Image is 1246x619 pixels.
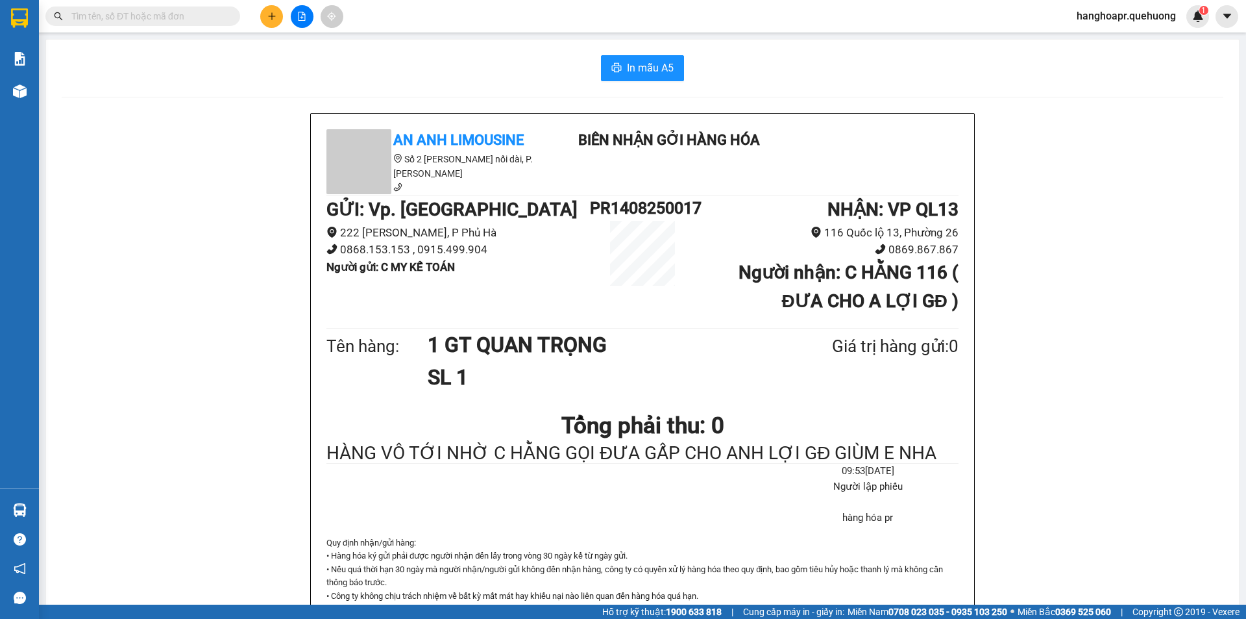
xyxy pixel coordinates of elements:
li: Số 2 [PERSON_NAME] nối dài, P. [PERSON_NAME] [326,152,560,181]
span: In mẫu A5 [627,60,674,76]
span: Cung cấp máy in - giấy in: [743,605,844,619]
li: Người lập phiếu [777,479,959,495]
span: plus [267,12,276,21]
strong: 0369 525 060 [1055,607,1111,617]
p: • Hàng hóa ký gửi phải được người nhận đến lấy trong vòng 30 ngày kể từ ngày gửi. [326,550,959,562]
span: ⚪️ [1010,609,1014,614]
b: GỬI : Vp. [GEOGRAPHIC_DATA] [326,199,578,220]
button: aim [321,5,343,28]
span: environment [811,227,822,238]
b: An Anh Limousine [393,132,524,148]
b: NHẬN : VP QL13 [827,199,959,220]
b: Người nhận : C HẰNG 116 ( ĐƯA CHO A LỢI GĐ ) [739,262,959,312]
p: • Nếu quá thời hạn 30 ngày mà người nhận/người gửi không đến nhận hàng, công ty có quyền xử lý hà... [326,563,959,590]
span: environment [393,154,402,163]
span: question-circle [14,533,26,546]
span: | [1121,605,1123,619]
h1: 1 GT QUAN TRỌNG [428,329,769,361]
button: printerIn mẫu A5 [601,55,684,81]
span: notification [14,562,26,575]
img: warehouse-icon [13,503,27,517]
button: plus [260,5,283,28]
li: 116 Quốc lộ 13, Phường 26 [695,224,959,242]
li: 0868.153.153 , 0915.499.904 [326,241,590,259]
span: 1 [1201,6,1206,15]
button: caret-down [1215,5,1238,28]
span: phone [875,244,886,255]
li: 09:53[DATE] [777,464,959,479]
h1: Tổng phải thu: 0 [326,408,959,444]
strong: 0708 023 035 - 0935 103 250 [888,607,1007,617]
img: icon-new-feature [1192,10,1204,22]
p: • Công ty không chịu trách nhiệm về bất kỳ mất mát hay khiếu nại nào liên quan đến hàng hóa quá hạn. [326,590,959,603]
span: hanghoapr.quehuong [1066,8,1186,24]
sup: 1 [1199,6,1208,15]
span: phone [326,244,337,255]
span: printer [611,62,622,75]
img: warehouse-icon [13,84,27,98]
span: copyright [1174,607,1183,616]
img: solution-icon [13,52,27,66]
span: caret-down [1221,10,1233,22]
span: aim [327,12,336,21]
span: | [731,605,733,619]
div: Quy định nhận/gửi hàng : [326,537,959,603]
div: Giá trị hàng gửi: 0 [769,333,959,360]
span: Hỗ trợ kỹ thuật: [602,605,722,619]
span: Miền Nam [848,605,1007,619]
li: hàng hóa pr [777,511,959,526]
span: environment [326,227,337,238]
strong: 1900 633 818 [666,607,722,617]
li: 222 [PERSON_NAME], P Phủ Hà [326,224,590,242]
div: Tên hàng: [326,333,428,360]
button: file-add [291,5,313,28]
span: message [14,592,26,604]
span: file-add [297,12,306,21]
h1: PR1408250017 [590,196,695,221]
span: search [54,12,63,21]
b: Người gửi : C MY KẾ TOÁN [326,260,455,273]
h1: SL 1 [428,361,769,394]
span: Miền Bắc [1018,605,1111,619]
img: logo-vxr [11,8,28,28]
li: 0869.867.867 [695,241,959,259]
div: HÀNG VÔ TỚI NHỜ C HẰNG GỌI ĐƯA GẤP CHO ANH LỢI GĐ GIÙM E NHA [326,444,959,464]
input: Tìm tên, số ĐT hoặc mã đơn [71,9,225,23]
b: Biên nhận gởi hàng hóa [578,132,760,148]
span: phone [393,183,402,192]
